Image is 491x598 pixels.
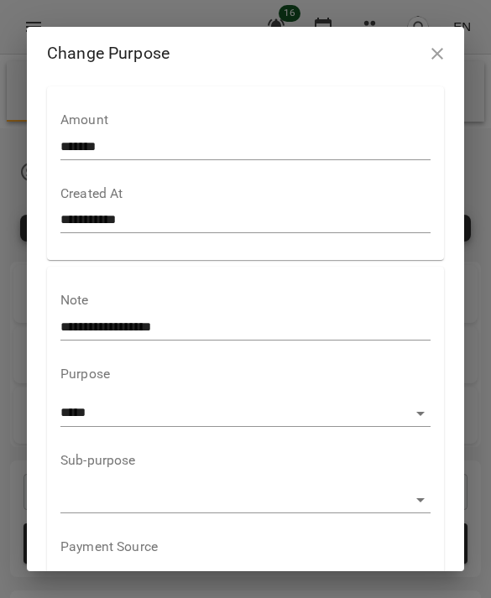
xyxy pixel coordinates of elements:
[60,113,431,127] label: Amount
[60,187,431,200] label: Created At
[60,454,431,467] label: Sub-purpose
[47,40,444,66] h2: Change Purpose
[60,540,431,554] label: Payment Source
[60,294,431,307] label: Note
[60,367,431,381] label: Purpose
